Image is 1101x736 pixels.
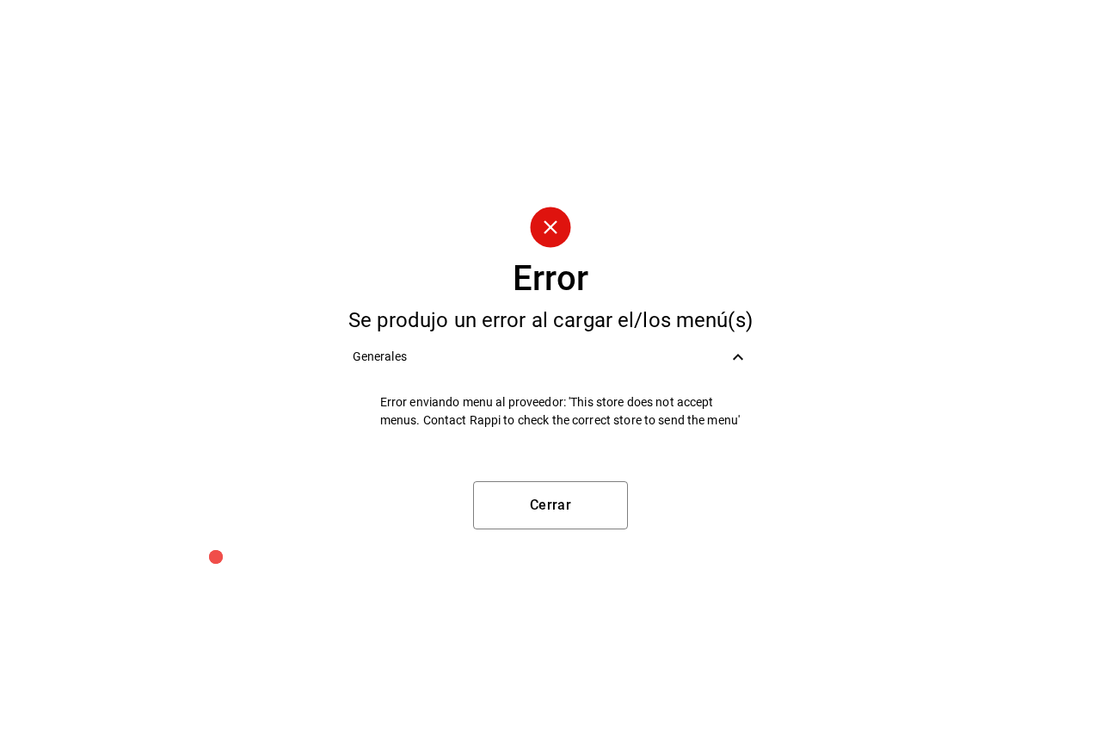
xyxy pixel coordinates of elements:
[339,337,763,376] div: Generales
[473,481,628,529] button: Cerrar
[353,348,729,366] span: Generales
[339,310,763,331] div: Se produjo un error al cargar el/los menú(s)
[513,262,588,296] div: Error
[380,393,749,430] span: Error enviando menu al proveedor: 'This store does not accept menus. Contact Rappi to check the c...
